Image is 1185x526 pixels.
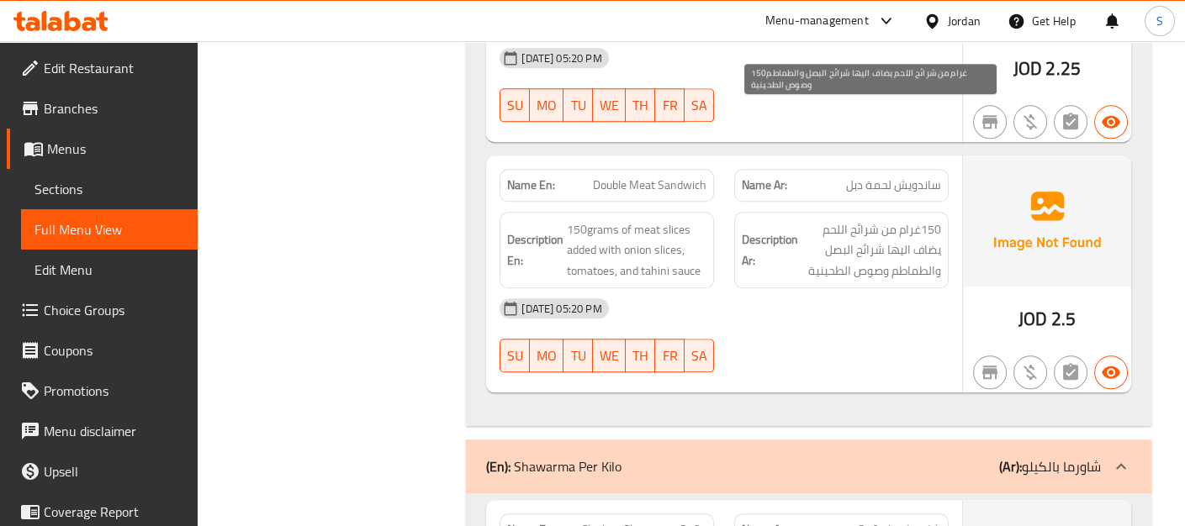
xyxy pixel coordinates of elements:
[563,88,593,122] button: TU
[999,454,1022,479] b: (Ar):
[507,176,555,194] strong: Name En:
[1094,355,1128,389] button: Available
[1156,12,1163,30] span: S
[34,260,184,280] span: Edit Menu
[801,219,941,281] span: 150غرام من شرائح اللحم يضاف اليها شرائح البصل والطماطم وصوص الطحينية
[7,330,198,371] a: Coupons
[973,355,1007,389] button: Not branch specific item
[632,344,648,368] span: TH
[507,93,523,118] span: SU
[34,219,184,239] span: Full Menu View
[21,169,198,209] a: Sections
[530,88,563,122] button: MO
[1013,52,1042,85] span: JOD
[47,139,184,159] span: Menus
[7,371,198,411] a: Promotions
[600,93,619,118] span: WE
[655,339,685,372] button: FR
[1054,355,1087,389] button: Not has choices
[691,93,707,118] span: SA
[765,11,869,31] div: Menu-management
[507,229,563,271] strong: Description En:
[655,88,685,122] button: FR
[632,93,648,118] span: TH
[1054,105,1087,139] button: Not has choices
[742,229,798,271] strong: Description Ar:
[7,451,198,492] a: Upsell
[507,344,523,368] span: SU
[7,88,198,129] a: Branches
[593,88,626,122] button: WE
[486,456,622,476] p: Shawarma Per Kilo
[742,176,787,194] strong: Name Ar:
[662,344,678,368] span: FR
[593,176,706,194] span: Double Meat Sandwich
[963,155,1131,287] img: Ae5nvW7+0k+MAAAAAElFTkSuQmCC
[567,219,706,281] span: 150grams of meat slices added with onion slices, tomatoes, and tahini sauce
[44,300,184,320] span: Choice Groups
[537,93,557,118] span: MO
[7,290,198,330] a: Choice Groups
[948,12,981,30] div: Jordan
[593,339,626,372] button: WE
[44,340,184,360] span: Coupons
[515,50,608,66] span: [DATE] 05:20 PM
[1050,302,1075,335] span: 2.5
[7,411,198,451] a: Menu disclaimer
[1013,105,1047,139] button: Purchased item
[44,381,184,401] span: Promotions
[570,344,586,368] span: TU
[44,461,184,481] span: Upsell
[44,58,184,78] span: Edit Restaurant
[7,129,198,169] a: Menus
[515,301,608,317] span: [DATE] 05:20 PM
[662,93,678,118] span: FR
[1094,105,1128,139] button: Available
[537,344,557,368] span: MO
[685,339,714,372] button: SA
[21,209,198,250] a: Full Menu View
[1013,355,1047,389] button: Purchased item
[846,176,941,194] span: ساندويش لحمة دبل
[626,88,655,122] button: TH
[626,339,655,372] button: TH
[570,93,586,118] span: TU
[486,454,511,479] b: (En):
[1045,52,1081,85] span: 2.25
[1018,302,1047,335] span: JOD
[563,339,593,372] button: TU
[7,48,198,88] a: Edit Restaurant
[973,105,1007,139] button: Not branch specific item
[691,344,707,368] span: SA
[530,339,563,372] button: MO
[600,344,619,368] span: WE
[500,88,530,122] button: SU
[500,339,530,372] button: SU
[685,88,714,122] button: SA
[44,98,184,118] span: Branches
[21,250,198,290] a: Edit Menu
[466,439,1151,493] div: (En): Shawarma Per Kilo(Ar):شاورما بالكيلو
[44,502,184,522] span: Coverage Report
[44,421,184,441] span: Menu disclaimer
[34,179,184,199] span: Sections
[999,456,1101,476] p: شاورما بالكيلو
